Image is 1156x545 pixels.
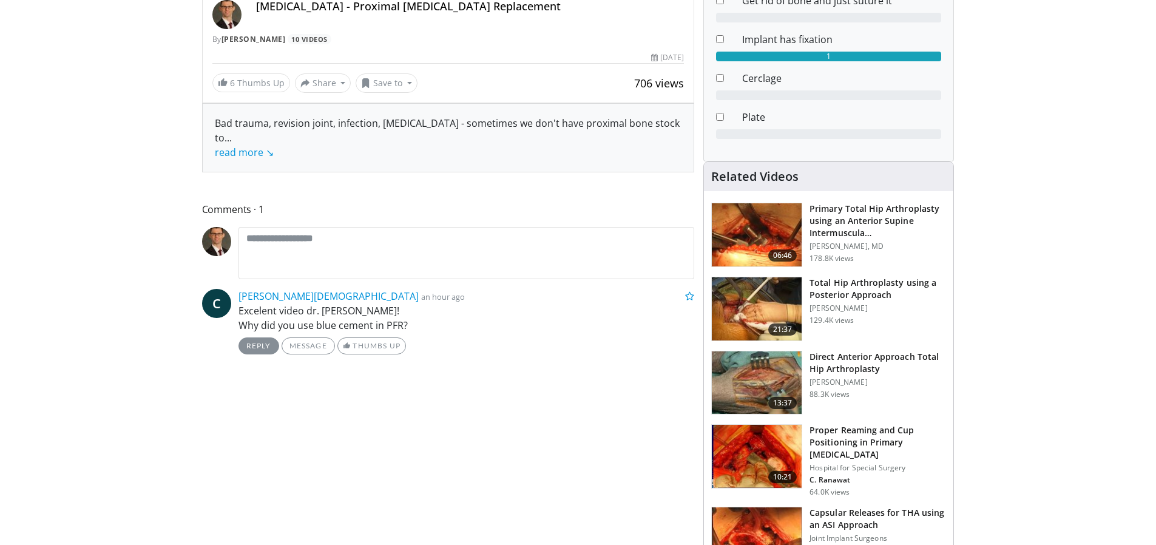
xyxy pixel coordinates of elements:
[282,337,335,354] a: Message
[295,73,351,93] button: Share
[711,277,946,341] a: 21:37 Total Hip Arthroplasty using a Posterior Approach [PERSON_NAME] 129.4K views
[634,76,684,90] span: 706 views
[215,116,682,160] div: Bad trauma, revision joint, infection, [MEDICAL_DATA] - sometimes we don't have proximal bone sto...
[768,323,797,336] span: 21:37
[230,77,235,89] span: 6
[221,34,286,44] a: [PERSON_NAME]
[238,303,695,333] p: Excelent video dr. [PERSON_NAME]! Why did you use blue cement in PFR?
[288,34,332,44] a: 10 Videos
[712,351,802,415] img: 294118_0000_1.png.150x105_q85_crop-smart_upscale.jpg
[711,203,946,267] a: 06:46 Primary Total Hip Arthroplasty using an Anterior Supine Intermuscula… [PERSON_NAME], MD 178...
[212,34,684,45] div: By
[215,146,274,159] a: read more ↘
[810,390,850,399] p: 88.3K views
[337,337,406,354] a: Thumbs Up
[810,277,946,301] h3: Total Hip Arthroplasty using a Posterior Approach
[810,316,854,325] p: 129.4K views
[810,377,946,387] p: [PERSON_NAME]
[711,169,799,184] h4: Related Videos
[810,203,946,239] h3: Primary Total Hip Arthroplasty using an Anterior Supine Intermuscula…
[711,351,946,415] a: 13:37 Direct Anterior Approach Total Hip Arthroplasty [PERSON_NAME] 88.3K views
[810,463,946,473] p: Hospital for Special Surgery
[768,471,797,483] span: 10:21
[810,533,946,543] p: Joint Implant Surgeons
[202,201,695,217] span: Comments 1
[810,507,946,531] h3: Capsular Releases for THA using an ASI Approach
[712,277,802,340] img: 286987_0000_1.png.150x105_q85_crop-smart_upscale.jpg
[712,425,802,488] img: 9ceeadf7-7a50-4be6-849f-8c42a554e74d.150x105_q85_crop-smart_upscale.jpg
[810,424,946,461] h3: Proper Reaming and Cup Positioning in Primary [MEDICAL_DATA]
[768,397,797,409] span: 13:37
[768,249,797,262] span: 06:46
[810,475,946,485] p: C. Ranawat
[421,291,465,302] small: an hour ago
[711,424,946,497] a: 10:21 Proper Reaming and Cup Positioning in Primary [MEDICAL_DATA] Hospital for Special Surgery C...
[810,303,946,313] p: [PERSON_NAME]
[202,289,231,318] a: C
[716,52,941,61] div: 1
[810,254,854,263] p: 178.8K views
[810,351,946,375] h3: Direct Anterior Approach Total Hip Arthroplasty
[712,203,802,266] img: 263423_3.png.150x105_q85_crop-smart_upscale.jpg
[356,73,417,93] button: Save to
[238,289,419,303] a: [PERSON_NAME][DEMOGRAPHIC_DATA]
[202,227,231,256] img: Avatar
[215,131,274,159] span: ...
[212,73,290,92] a: 6 Thumbs Up
[651,52,684,63] div: [DATE]
[733,110,950,124] dd: Plate
[733,71,950,86] dd: Cerclage
[238,337,279,354] a: Reply
[810,487,850,497] p: 64.0K views
[810,242,946,251] p: [PERSON_NAME], MD
[733,32,950,47] dd: Implant has fixation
